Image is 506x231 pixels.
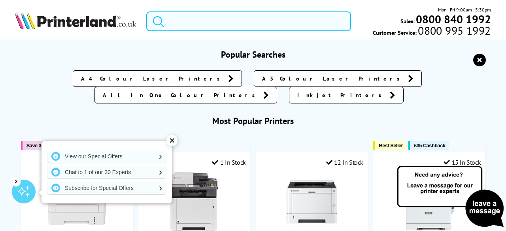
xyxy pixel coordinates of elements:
img: Open Live Chat window [395,165,506,229]
a: Subscribe for Special Offers [47,182,166,194]
div: 1 In Stock [212,158,246,166]
h3: Most Popular Printers [15,115,491,126]
span: Customer Service: [373,27,491,36]
a: View our Special Offers [47,150,166,163]
div: 15 In Stock [444,158,481,166]
img: Printerland Logo [15,12,136,29]
span: Best Seller [379,143,403,148]
h3: Popular Searches [15,49,491,60]
a: 0800 840 1992 [415,15,491,23]
span: A3 Colour Laser Printers [262,75,404,83]
button: £35 Cashback [408,141,449,150]
span: £35 Cashback [414,143,445,148]
a: A4 Colour Laser Printers [73,70,242,87]
span: Sales: [400,17,415,25]
button: Best Seller [373,141,407,150]
a: Printerland Logo [15,12,136,30]
a: A3 Colour Laser Printers [254,70,422,87]
a: Inkjet Printers [289,87,404,103]
input: Sea [146,11,351,31]
span: All In One Colour Printers [103,91,259,99]
a: Chat to 1 of our 30 Experts [47,166,166,178]
span: Save 34% [26,143,48,148]
span: 0800 995 1992 [417,27,491,34]
div: 2 [12,177,21,186]
button: Save 34% [21,141,52,150]
div: 12 In Stock [326,158,363,166]
div: ✕ [166,135,177,146]
span: Mon - Fri 9:00am - 5:30pm [438,6,491,13]
b: 0800 840 1992 [416,12,491,26]
a: All In One Colour Printers [94,87,277,103]
span: Inkjet Printers [297,91,386,99]
span: A4 Colour Laser Printers [81,75,224,83]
